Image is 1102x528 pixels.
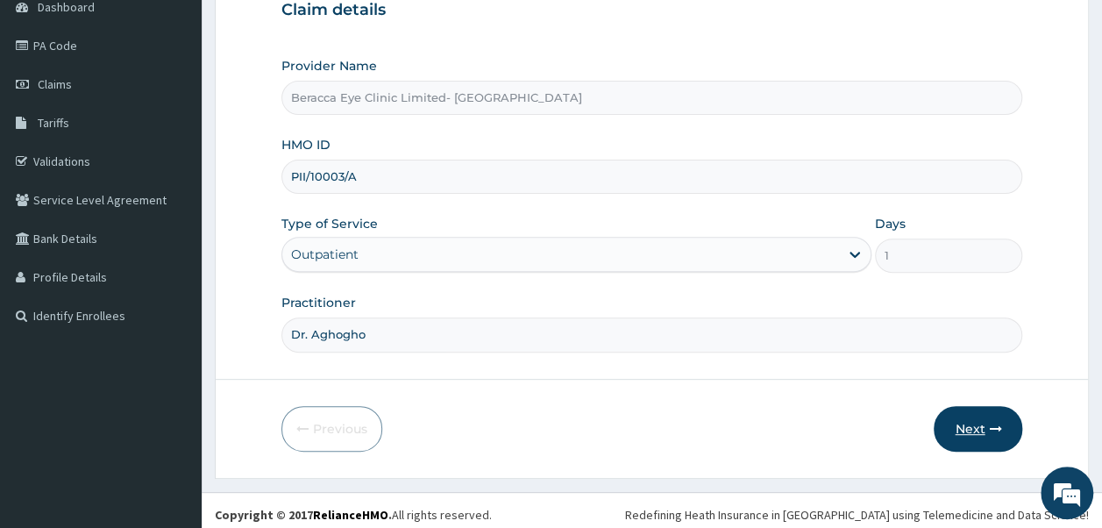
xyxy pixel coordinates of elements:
h3: Claim details [281,1,1023,20]
label: Days [875,215,906,232]
input: Enter HMO ID [281,160,1023,194]
span: Tariffs [38,115,69,131]
label: Provider Name [281,57,377,75]
img: d_794563401_company_1708531726252_794563401 [32,88,71,132]
div: Redefining Heath Insurance in [GEOGRAPHIC_DATA] using Telemedicine and Data Science! [625,506,1089,524]
label: Type of Service [281,215,378,232]
input: Enter Name [281,318,1023,352]
strong: Copyright © 2017 . [215,507,392,523]
label: HMO ID [281,136,331,153]
button: Previous [281,406,382,452]
span: We're online! [102,154,242,332]
div: Outpatient [291,246,359,263]
textarea: Type your message and hit 'Enter' [9,346,334,408]
div: Chat with us now [91,98,295,121]
button: Next [934,406,1022,452]
label: Practitioner [281,294,356,311]
a: RelianceHMO [313,507,388,523]
div: Minimize live chat window [288,9,330,51]
span: Claims [38,76,72,92]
